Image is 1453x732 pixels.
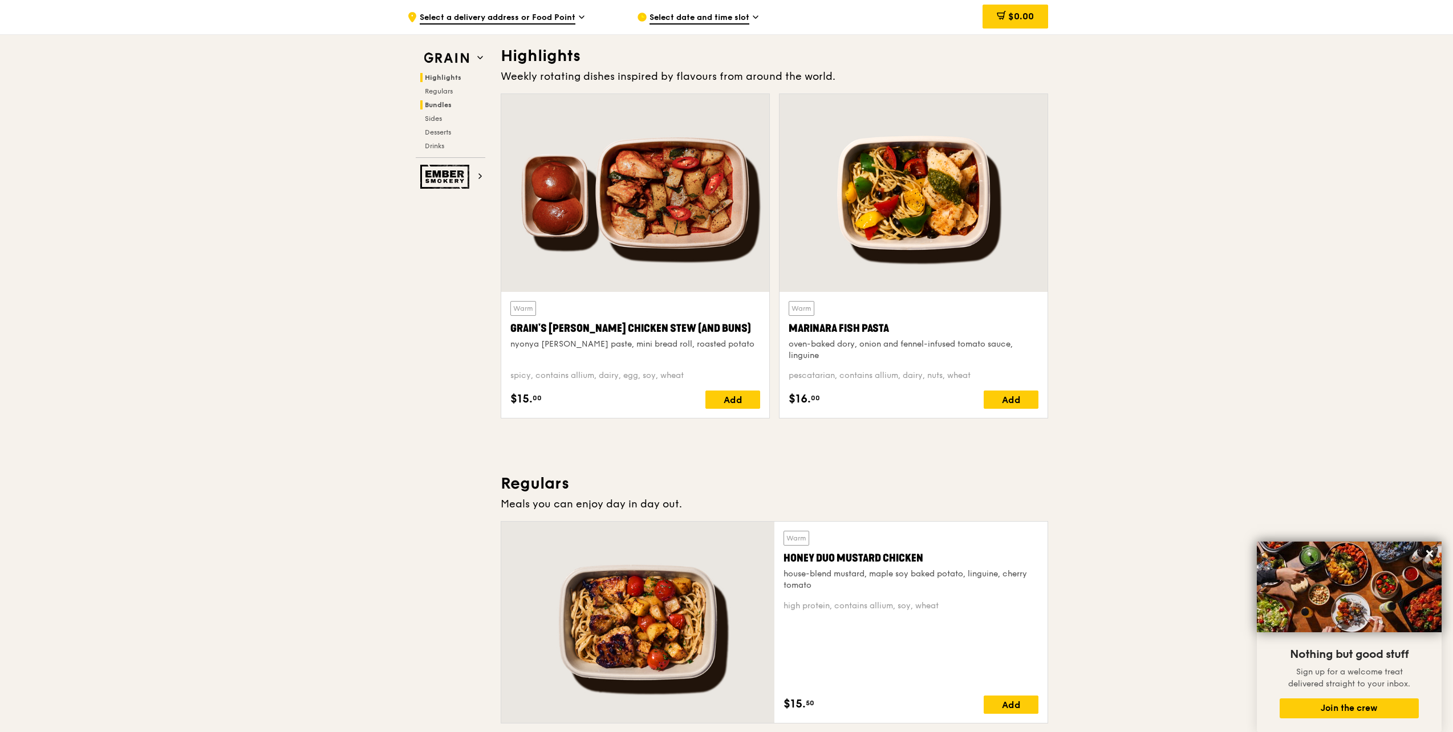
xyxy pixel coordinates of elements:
[1280,698,1419,718] button: Join the crew
[425,101,452,109] span: Bundles
[420,165,473,189] img: Ember Smokery web logo
[1420,544,1439,563] button: Close
[420,48,473,68] img: Grain web logo
[510,320,760,336] div: Grain's [PERSON_NAME] Chicken Stew (and buns)
[984,391,1038,409] div: Add
[784,696,806,713] span: $15.
[806,698,814,707] span: 50
[425,142,444,150] span: Drinks
[1288,667,1410,689] span: Sign up for a welcome treat delivered straight to your inbox.
[510,391,533,408] span: $15.
[784,568,1038,591] div: house-blend mustard, maple soy baked potato, linguine, cherry tomato
[425,74,461,82] span: Highlights
[784,550,1038,566] div: Honey Duo Mustard Chicken
[650,12,749,25] span: Select date and time slot
[420,12,575,25] span: Select a delivery address or Food Point
[784,600,1038,612] div: high protein, contains allium, soy, wheat
[510,370,760,381] div: spicy, contains allium, dairy, egg, soy, wheat
[789,339,1038,361] div: oven-baked dory, onion and fennel-infused tomato sauce, linguine
[510,301,536,316] div: Warm
[501,46,1048,66] h3: Highlights
[510,339,760,350] div: nyonya [PERSON_NAME] paste, mini bread roll, roasted potato
[425,115,442,123] span: Sides
[425,128,451,136] span: Desserts
[705,391,760,409] div: Add
[789,370,1038,381] div: pescatarian, contains allium, dairy, nuts, wheat
[1290,648,1409,661] span: Nothing but good stuff
[784,531,809,546] div: Warm
[533,393,542,402] span: 00
[501,473,1048,494] h3: Regulars
[789,301,814,316] div: Warm
[1257,542,1442,632] img: DSC07876-Edit02-Large.jpeg
[984,696,1038,714] div: Add
[789,320,1038,336] div: Marinara Fish Pasta
[1008,11,1034,22] span: $0.00
[501,68,1048,84] div: Weekly rotating dishes inspired by flavours from around the world.
[789,391,811,408] span: $16.
[501,496,1048,512] div: Meals you can enjoy day in day out.
[811,393,820,402] span: 00
[425,87,453,95] span: Regulars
